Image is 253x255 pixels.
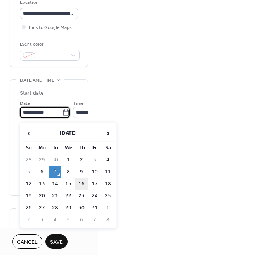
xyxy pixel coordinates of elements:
[23,214,35,226] td: 2
[73,99,84,108] span: Time
[75,142,88,154] th: Th
[49,178,61,190] td: 14
[102,178,114,190] td: 18
[49,190,61,202] td: 21
[36,202,48,214] td: 27
[62,190,75,202] td: 22
[88,166,101,178] td: 10
[23,190,35,202] td: 19
[49,154,61,166] td: 30
[36,178,48,190] td: 13
[88,190,101,202] td: 24
[45,234,68,249] button: Save
[88,154,101,166] td: 3
[102,214,114,226] td: 8
[36,166,48,178] td: 6
[62,142,75,154] th: We
[23,142,35,154] th: Su
[75,214,88,226] td: 6
[23,166,35,178] td: 5
[62,202,75,214] td: 29
[102,154,114,166] td: 4
[36,154,48,166] td: 29
[23,202,35,214] td: 26
[23,125,35,141] span: ‹
[20,99,30,108] span: Date
[17,238,38,246] span: Cancel
[102,125,114,141] span: ›
[36,142,48,154] th: Mo
[62,214,75,226] td: 5
[102,202,114,214] td: 1
[12,234,42,249] button: Cancel
[20,89,44,98] div: Start date
[88,214,101,226] td: 7
[36,190,48,202] td: 20
[23,178,35,190] td: 12
[23,154,35,166] td: 28
[49,202,61,214] td: 28
[102,190,114,202] td: 25
[20,76,54,84] span: Date and time
[62,166,75,178] td: 8
[49,142,61,154] th: Tu
[88,202,101,214] td: 31
[102,142,114,154] th: Sa
[88,178,101,190] td: 17
[75,190,88,202] td: 23
[75,154,88,166] td: 2
[62,154,75,166] td: 1
[36,125,101,142] th: [DATE]
[75,166,88,178] td: 9
[88,142,101,154] th: Fr
[29,24,72,32] span: Link to Google Maps
[75,178,88,190] td: 16
[50,238,63,246] span: Save
[102,166,114,178] td: 11
[49,214,61,226] td: 4
[36,214,48,226] td: 3
[49,166,61,178] td: 7
[20,40,78,48] div: Event color
[62,178,75,190] td: 15
[75,202,88,214] td: 30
